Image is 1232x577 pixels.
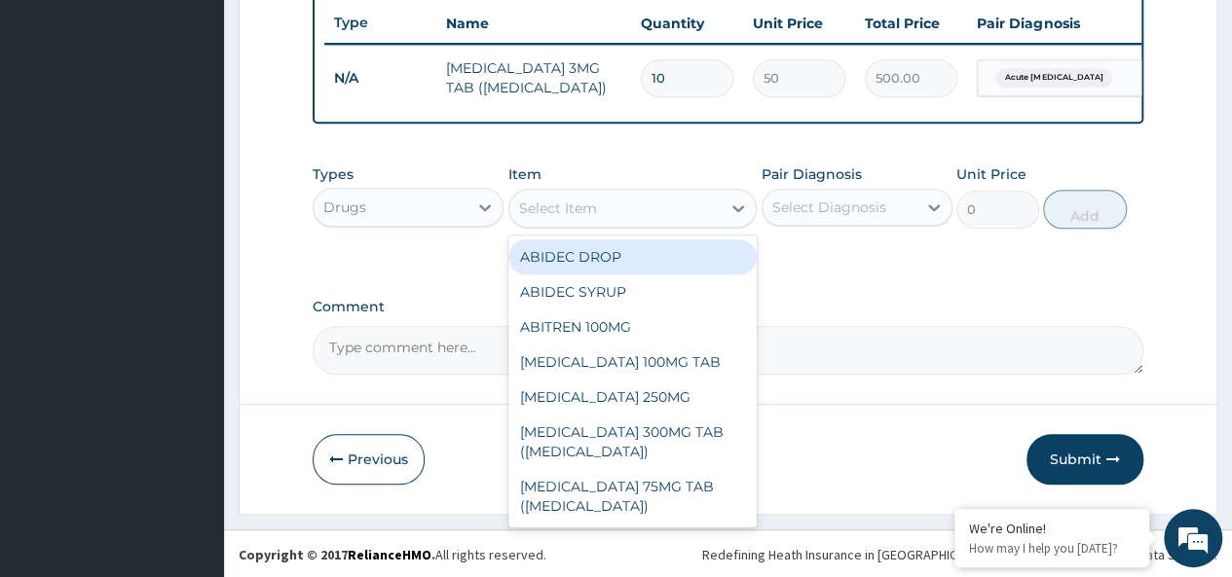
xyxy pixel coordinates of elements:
[702,545,1217,564] div: Redefining Heath Insurance in [GEOGRAPHIC_DATA] using Telemedicine and Data Science!
[324,60,436,96] td: N/A
[313,299,1143,315] label: Comment
[772,198,886,217] div: Select Diagnosis
[969,540,1135,557] p: How may I help you today?
[1043,190,1126,229] button: Add
[436,49,631,107] td: [MEDICAL_DATA] 3MG TAB ([MEDICAL_DATA])
[10,377,371,445] textarea: Type your message and hit 'Enter'
[743,4,855,43] th: Unit Price
[508,309,758,344] div: ABITREN 100MG
[239,546,435,563] strong: Copyright © 2017 .
[324,5,436,41] th: Type
[508,379,758,415] div: [MEDICAL_DATA] 250MG
[855,4,967,43] th: Total Price
[762,164,862,184] label: Pair Diagnosis
[508,469,758,523] div: [MEDICAL_DATA] 75MG TAB ([MEDICAL_DATA])
[508,344,758,379] div: [MEDICAL_DATA] 100MG TAB
[113,167,269,364] span: We're online!
[319,10,366,56] div: Minimize live chat window
[323,198,366,217] div: Drugs
[508,523,758,559] div: [MEDICAL_DATA] 200MG
[436,4,631,43] th: Name
[1027,434,1143,485] button: Submit
[995,68,1112,88] span: Acute [MEDICAL_DATA]
[956,164,1027,184] label: Unit Price
[519,198,597,218] div: Select Item
[969,520,1135,537] div: We're Online!
[508,239,758,274] div: ABIDEC DROP
[508,415,758,469] div: [MEDICAL_DATA] 300MG TAB ([MEDICAL_DATA])
[631,4,743,43] th: Quantity
[508,274,758,309] div: ABIDEC SYRUP
[101,109,327,134] div: Chat with us now
[967,4,1181,43] th: Pair Diagnosis
[36,97,79,146] img: d_794563401_company_1708531726252_794563401
[313,166,354,183] label: Types
[313,434,425,485] button: Previous
[508,164,541,184] label: Item
[348,546,431,563] a: RelianceHMO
